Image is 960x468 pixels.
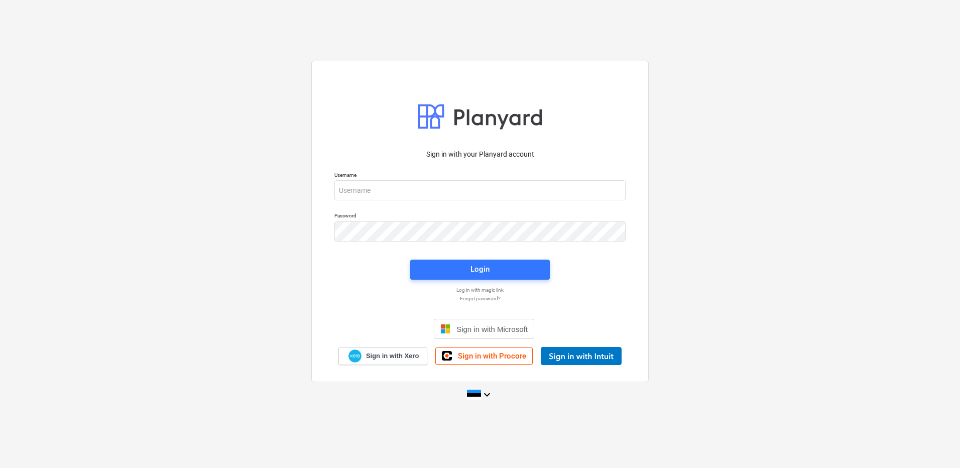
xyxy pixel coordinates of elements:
[440,324,450,334] img: Microsoft logo
[334,172,626,180] p: Username
[334,212,626,221] p: Password
[470,263,490,276] div: Login
[366,352,419,361] span: Sign in with Xero
[348,349,362,363] img: Xero logo
[329,295,631,302] a: Forgot password?
[481,389,493,401] i: keyboard_arrow_down
[338,347,428,365] a: Sign in with Xero
[334,180,626,200] input: Username
[329,287,631,293] a: Log in with magic link
[458,352,526,361] span: Sign in with Procore
[435,347,533,365] a: Sign in with Procore
[456,325,528,333] span: Sign in with Microsoft
[334,149,626,160] p: Sign in with your Planyard account
[410,260,550,280] button: Login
